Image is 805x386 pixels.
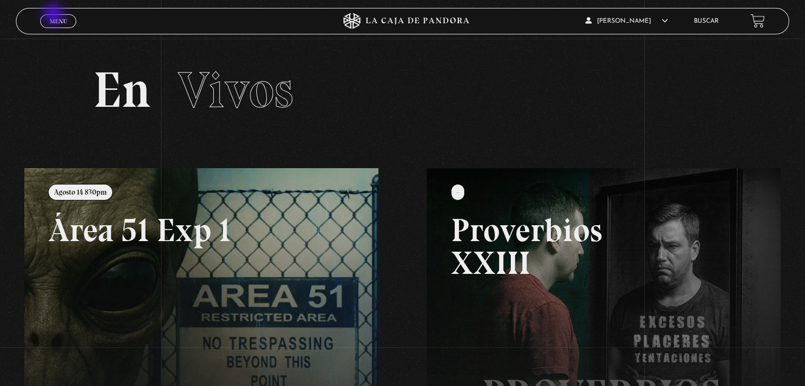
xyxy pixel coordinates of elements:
[46,26,71,34] span: Cerrar
[50,18,67,24] span: Menu
[178,60,293,120] span: Vivos
[750,14,765,28] a: View your shopping cart
[694,18,719,24] a: Buscar
[585,18,668,24] span: [PERSON_NAME]
[93,65,711,115] h2: En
